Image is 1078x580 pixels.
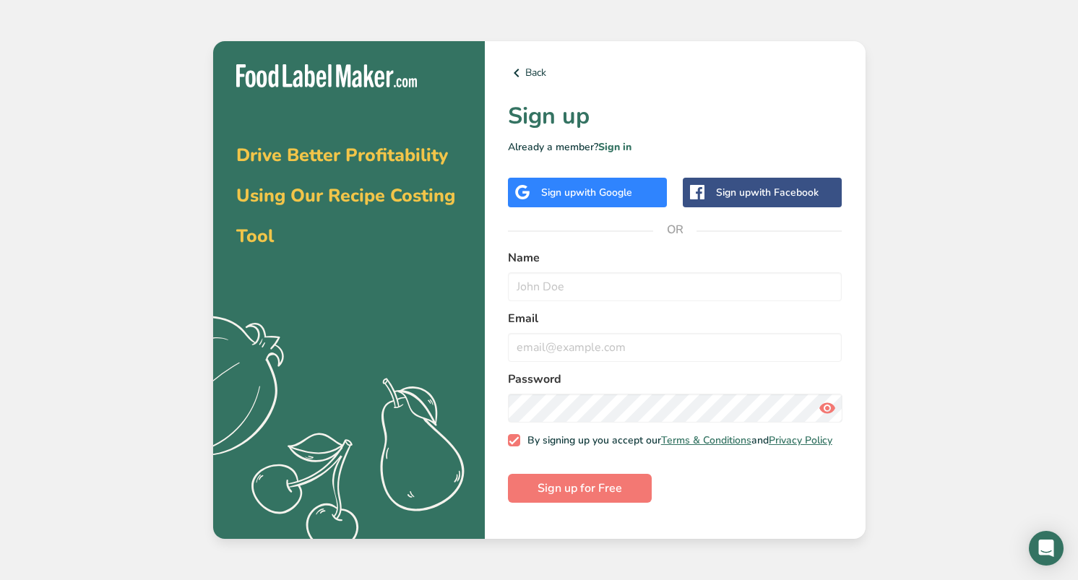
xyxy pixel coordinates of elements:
[653,208,697,251] span: OR
[508,272,842,301] input: John Doe
[769,433,832,447] a: Privacy Policy
[576,186,632,199] span: with Google
[508,474,652,503] button: Sign up for Free
[541,185,632,200] div: Sign up
[1029,531,1064,566] div: Open Intercom Messenger
[751,186,819,199] span: with Facebook
[508,310,842,327] label: Email
[508,64,842,82] a: Back
[236,143,455,248] span: Drive Better Profitability Using Our Recipe Costing Tool
[520,434,832,447] span: By signing up you accept our and
[508,333,842,362] input: email@example.com
[661,433,751,447] a: Terms & Conditions
[236,64,417,88] img: Food Label Maker
[508,371,842,388] label: Password
[508,139,842,155] p: Already a member?
[598,140,631,154] a: Sign in
[508,249,842,267] label: Name
[508,99,842,134] h1: Sign up
[538,480,622,497] span: Sign up for Free
[716,185,819,200] div: Sign up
